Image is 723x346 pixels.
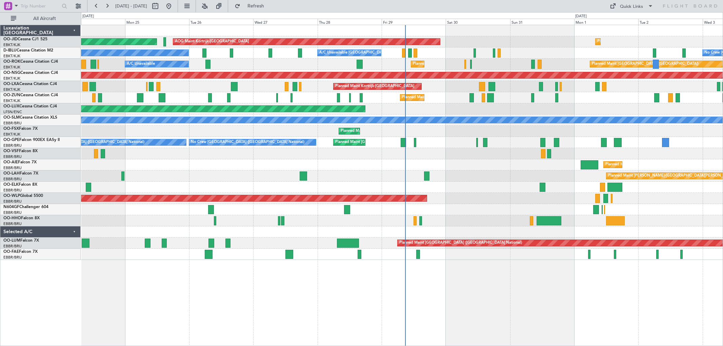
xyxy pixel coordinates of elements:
[191,137,304,147] div: No Crew [GEOGRAPHIC_DATA] ([GEOGRAPHIC_DATA] National)
[638,19,702,25] div: Tue 2
[575,14,587,19] div: [DATE]
[3,109,22,115] a: LFSN/ENC
[232,1,272,12] button: Refresh
[175,37,249,47] div: AOG Maint Kortrijk-[GEOGRAPHIC_DATA]
[3,48,53,53] a: D-IBLUCessna Citation M2
[597,37,676,47] div: Planned Maint Kortrijk-[GEOGRAPHIC_DATA]
[3,54,20,59] a: EBKT/KJK
[413,59,492,69] div: Planned Maint Kortrijk-[GEOGRAPHIC_DATA]
[3,199,22,204] a: EBBR/BRU
[3,138,60,142] a: OO-GPEFalcon 900EX EASy II
[61,19,125,25] div: Sun 24
[605,160,712,170] div: Planned Maint [GEOGRAPHIC_DATA] ([GEOGRAPHIC_DATA])
[606,1,657,12] button: Quick Links
[3,149,38,153] a: OO-VSFFalcon 8X
[3,82,57,86] a: OO-LXACessna Citation CJ4
[3,93,20,97] span: OO-ZUN
[3,37,47,41] a: OO-JIDCessna CJ1 525
[21,1,60,11] input: Trip Number
[18,16,72,21] span: All Aircraft
[3,121,22,126] a: EBBR/BRU
[3,239,39,243] a: OO-LUMFalcon 7X
[3,82,19,86] span: OO-LXA
[82,14,94,19] div: [DATE]
[3,37,18,41] span: OO-JID
[3,165,22,170] a: EBBR/BRU
[3,210,22,215] a: EBBR/BRU
[3,188,22,193] a: EBBR/BRU
[3,221,22,226] a: EBBR/BRU
[125,19,189,25] div: Mon 25
[3,132,20,137] a: EBKT/KJK
[341,126,420,136] div: Planned Maint Kortrijk-[GEOGRAPHIC_DATA]
[335,137,458,147] div: Planned Maint [GEOGRAPHIC_DATA] ([GEOGRAPHIC_DATA] National)
[3,48,17,53] span: D-IBLU
[115,3,147,9] span: [DATE] - [DATE]
[335,81,414,91] div: Planned Maint Kortrijk-[GEOGRAPHIC_DATA]
[127,59,155,69] div: A/C Unavailable
[382,19,446,25] div: Fri 29
[3,87,20,92] a: EBKT/KJK
[3,216,40,220] a: OO-HHOFalcon 8X
[3,177,22,182] a: EBBR/BRU
[510,19,574,25] div: Sun 31
[3,194,43,198] a: OO-WLPGlobal 5500
[253,19,317,25] div: Wed 27
[3,183,37,187] a: OO-ELKFalcon 8X
[3,143,22,148] a: EBBR/BRU
[318,19,382,25] div: Thu 28
[3,104,19,108] span: OO-LUX
[3,116,20,120] span: OO-SLM
[3,239,20,243] span: OO-LUM
[3,183,19,187] span: OO-ELK
[3,154,22,159] a: EBBR/BRU
[3,250,38,254] a: OO-FAEFalcon 7X
[242,4,270,8] span: Refresh
[620,3,643,10] div: Quick Links
[3,171,38,176] a: OO-LAHFalcon 7X
[3,160,18,164] span: OO-AIE
[189,19,253,25] div: Tue 26
[3,98,20,103] a: EBKT/KJK
[574,19,638,25] div: Mon 1
[7,13,74,24] button: All Aircraft
[3,71,20,75] span: OO-NSG
[3,71,58,75] a: OO-NSGCessna Citation CJ4
[31,137,144,147] div: No Crew [GEOGRAPHIC_DATA] ([GEOGRAPHIC_DATA] National)
[3,244,22,249] a: EBBR/BRU
[402,93,481,103] div: Planned Maint Kortrijk-[GEOGRAPHIC_DATA]
[319,48,427,58] div: A/C Unavailable [GEOGRAPHIC_DATA]-[GEOGRAPHIC_DATA]
[3,104,57,108] a: OO-LUXCessna Citation CJ4
[446,19,510,25] div: Sat 30
[3,216,21,220] span: OO-HHO
[3,116,57,120] a: OO-SLMCessna Citation XLS
[3,42,20,47] a: EBKT/KJK
[3,205,48,209] a: N604GFChallenger 604
[3,149,19,153] span: OO-VSF
[3,255,22,260] a: EBBR/BRU
[3,205,19,209] span: N604GF
[3,65,20,70] a: EBKT/KJK
[3,93,58,97] a: OO-ZUNCessna Citation CJ4
[3,127,38,131] a: OO-FSXFalcon 7X
[592,59,699,69] div: Planned Maint [GEOGRAPHIC_DATA] ([GEOGRAPHIC_DATA])
[3,60,20,64] span: OO-ROK
[3,127,19,131] span: OO-FSX
[3,60,58,64] a: OO-ROKCessna Citation CJ4
[3,138,19,142] span: OO-GPE
[3,76,20,81] a: EBKT/KJK
[3,160,37,164] a: OO-AIEFalcon 7X
[399,238,522,248] div: Planned Maint [GEOGRAPHIC_DATA] ([GEOGRAPHIC_DATA] National)
[3,171,20,176] span: OO-LAH
[3,250,19,254] span: OO-FAE
[3,194,20,198] span: OO-WLP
